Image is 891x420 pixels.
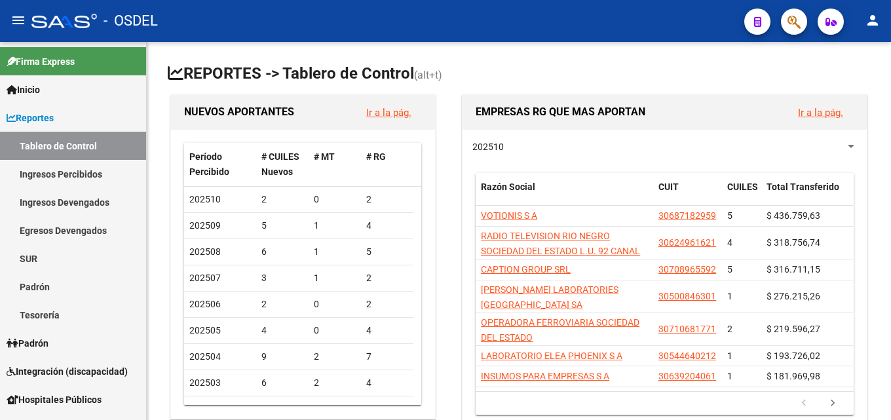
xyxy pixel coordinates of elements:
[168,63,870,86] h1: REPORTES -> Tablero de Control
[798,107,843,119] a: Ir a la pág.
[658,181,679,192] span: CUIT
[658,210,716,221] span: 30687182959
[256,143,309,186] datatable-header-cell: # CUILES Nuevos
[314,151,335,162] span: # MT
[727,237,732,248] span: 4
[356,100,422,124] button: Ir a la pág.
[481,351,622,361] span: LABORATORIO ELEA PHOENIX S A
[261,192,303,207] div: 2
[727,351,732,361] span: 1
[414,69,442,81] span: (alt+t)
[309,143,361,186] datatable-header-cell: # MT
[261,402,303,417] div: 9
[481,284,618,310] span: [PERSON_NAME] LABORATORIES [GEOGRAPHIC_DATA] SA
[189,404,221,414] span: 202502
[361,143,413,186] datatable-header-cell: # RG
[366,297,408,312] div: 2
[7,392,102,407] span: Hospitales Públicos
[727,324,732,334] span: 2
[481,181,535,192] span: Razón Social
[787,100,854,124] button: Ir a la pág.
[767,351,820,361] span: $ 193.726,02
[314,271,356,286] div: 1
[7,54,75,69] span: Firma Express
[314,218,356,233] div: 1
[658,237,716,248] span: 30624961621
[314,402,356,417] div: 6
[189,194,221,204] span: 202510
[727,181,758,192] span: CUILES
[472,142,504,152] span: 202510
[10,12,26,28] mat-icon: menu
[314,349,356,364] div: 2
[767,324,820,334] span: $ 219.596,27
[366,244,408,259] div: 5
[653,173,722,216] datatable-header-cell: CUIT
[366,402,408,417] div: 3
[820,396,845,411] a: go to next page
[7,336,48,351] span: Padrón
[261,244,303,259] div: 6
[261,297,303,312] div: 2
[727,371,732,381] span: 1
[314,192,356,207] div: 0
[481,210,537,221] span: VOTIONIS S A
[261,323,303,338] div: 4
[366,218,408,233] div: 4
[189,351,221,362] span: 202504
[189,220,221,231] span: 202509
[767,181,839,192] span: Total Transferido
[189,273,221,283] span: 202507
[7,111,54,125] span: Reportes
[767,210,820,221] span: $ 436.759,63
[865,12,881,28] mat-icon: person
[189,377,221,388] span: 202503
[314,323,356,338] div: 0
[761,173,853,216] datatable-header-cell: Total Transferido
[7,364,128,379] span: Integración (discapacidad)
[767,264,820,275] span: $ 316.711,15
[658,291,716,301] span: 30500846301
[727,264,732,275] span: 5
[846,375,878,407] iframe: Intercom live chat
[104,7,158,35] span: - OSDEL
[727,210,732,221] span: 5
[727,291,732,301] span: 1
[314,375,356,391] div: 2
[7,83,40,97] span: Inicio
[481,231,640,271] span: RADIO TELEVISION RIO NEGRO SOCIEDAD DEL ESTADO L.U. 92 CANAL 10
[658,351,716,361] span: 30544640212
[658,264,716,275] span: 30708965592
[261,218,303,233] div: 5
[189,246,221,257] span: 202508
[189,325,221,335] span: 202505
[366,107,411,119] a: Ir a la pág.
[261,151,299,177] span: # CUILES Nuevos
[189,151,229,177] span: Período Percibido
[722,173,761,216] datatable-header-cell: CUILES
[184,143,256,186] datatable-header-cell: Período Percibido
[481,371,609,381] span: INSUMOS PARA EMPRESAS S A
[476,173,653,216] datatable-header-cell: Razón Social
[366,323,408,338] div: 4
[314,244,356,259] div: 1
[476,105,645,118] span: EMPRESAS RG QUE MAS APORTAN
[261,375,303,391] div: 6
[314,297,356,312] div: 0
[481,264,571,275] span: CAPTION GROUP SRL
[366,375,408,391] div: 4
[184,105,294,118] span: NUEVOS APORTANTES
[658,371,716,381] span: 30639204061
[481,317,639,343] span: OPERADORA FERROVIARIA SOCIEDAD DEL ESTADO
[767,237,820,248] span: $ 318.756,74
[366,349,408,364] div: 7
[366,151,386,162] span: # RG
[658,324,716,334] span: 30710681771
[261,271,303,286] div: 3
[366,192,408,207] div: 2
[189,299,221,309] span: 202506
[366,271,408,286] div: 2
[767,291,820,301] span: $ 276.215,26
[261,349,303,364] div: 9
[791,396,816,411] a: go to previous page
